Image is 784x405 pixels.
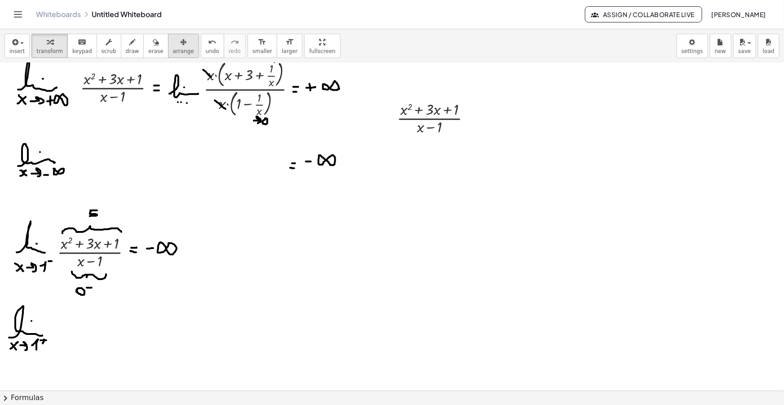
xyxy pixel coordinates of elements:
[585,6,702,22] button: Assign / Collaborate Live
[224,34,246,58] button: redoredo
[715,48,726,54] span: new
[710,34,731,58] button: new
[31,34,68,58] button: transform
[148,48,163,54] span: erase
[97,34,121,58] button: scrub
[102,48,116,54] span: scrub
[9,48,25,54] span: insert
[121,34,144,58] button: draw
[677,34,708,58] button: settings
[11,7,25,22] button: Toggle navigation
[67,34,97,58] button: keyboardkeypad
[704,6,773,22] button: [PERSON_NAME]
[711,10,766,18] span: [PERSON_NAME]
[733,34,756,58] button: save
[72,48,92,54] span: keypad
[763,48,775,54] span: load
[201,34,224,58] button: undoundo
[282,48,297,54] span: larger
[78,37,86,48] i: keyboard
[682,48,703,54] span: settings
[738,48,751,54] span: save
[36,48,63,54] span: transform
[4,34,30,58] button: insert
[248,34,277,58] button: format_sizesmaller
[126,48,139,54] span: draw
[304,34,340,58] button: fullscreen
[36,10,81,19] a: Whiteboards
[758,34,780,58] button: load
[277,34,302,58] button: format_sizelarger
[258,37,266,48] i: format_size
[309,48,335,54] span: fullscreen
[143,34,168,58] button: erase
[229,48,241,54] span: redo
[230,37,239,48] i: redo
[285,37,294,48] i: format_size
[208,37,217,48] i: undo
[168,34,199,58] button: arrange
[593,10,695,18] span: Assign / Collaborate Live
[206,48,219,54] span: undo
[173,48,194,54] span: arrange
[252,48,272,54] span: smaller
